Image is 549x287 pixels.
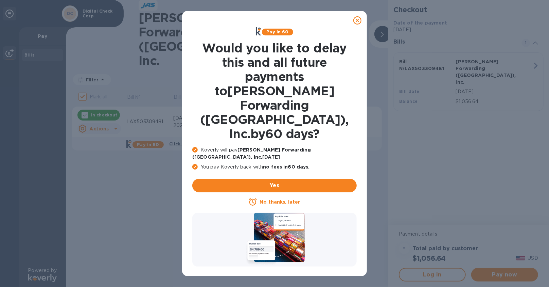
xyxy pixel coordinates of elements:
p: You pay Koverly back with [192,163,357,171]
b: Pay in 60 [266,29,288,34]
h1: Would you like to delay this and all future payments to [PERSON_NAME] Forwarding ([GEOGRAPHIC_DAT... [192,41,357,141]
button: Yes [192,179,357,192]
p: Koverly will pay [192,146,357,161]
span: Yes [198,181,351,190]
b: [PERSON_NAME] Forwarding ([GEOGRAPHIC_DATA]), Inc. [DATE] [192,147,311,160]
b: no fees in 60 days . [263,164,309,170]
u: No thanks, later [260,199,300,205]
